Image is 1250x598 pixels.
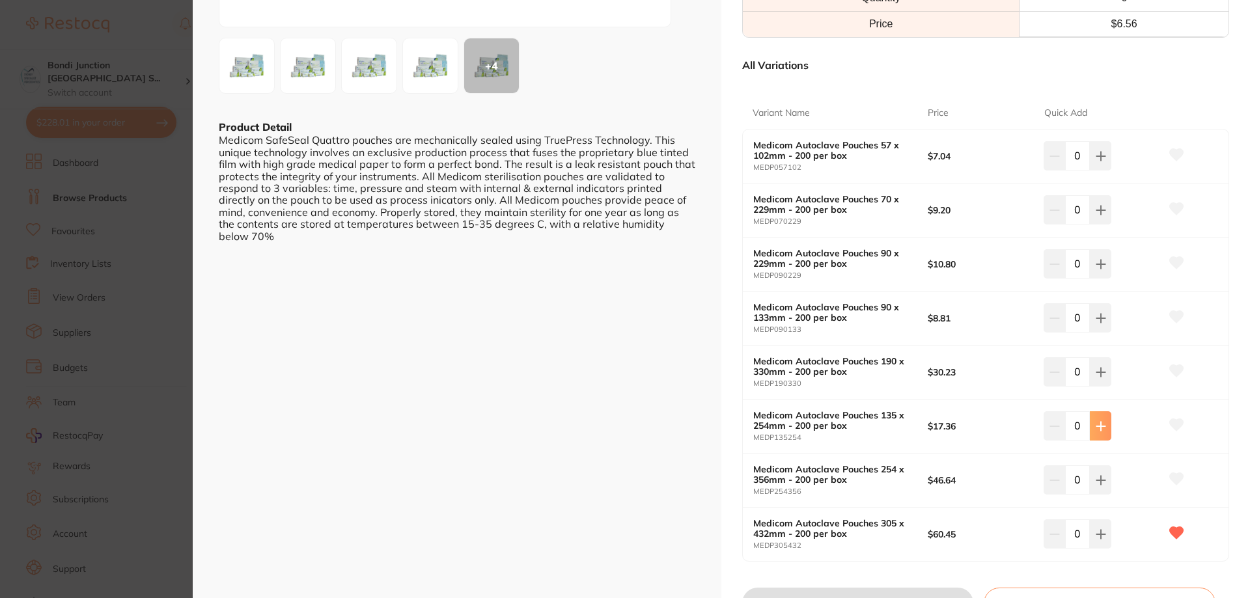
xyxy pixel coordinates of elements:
b: Medicom Autoclave Pouches 305 x 432mm - 200 per box [753,518,910,539]
b: Medicom Autoclave Pouches 57 x 102mm - 200 per box [753,140,910,161]
b: Medicom Autoclave Pouches 90 x 133mm - 200 per box [753,302,910,323]
b: $8.81 [928,313,1033,323]
small: MEDP057102 [753,163,928,172]
p: Price [928,107,949,120]
img: LWpwZy01ODIxMw [285,42,331,89]
b: Product Detail [219,120,292,133]
b: Medicom Autoclave Pouches 90 x 229mm - 200 per box [753,248,910,269]
small: MEDP190330 [753,379,928,388]
b: $60.45 [928,529,1033,539]
p: Quick Add [1044,107,1087,120]
b: Medicom Autoclave Pouches 135 x 254mm - 200 per box [753,410,910,431]
button: +4 [464,38,520,94]
small: MEDP254356 [753,487,928,496]
small: MEDP090133 [753,325,928,334]
small: MEDP135254 [753,433,928,442]
small: MEDP090229 [753,271,928,280]
div: Medicom SafeSeal Quattro pouches are mechanically sealed using TruePress Technology. This unique ... [219,134,695,242]
b: Medicom Autoclave Pouches 190 x 330mm - 200 per box [753,356,910,377]
b: $17.36 [928,421,1033,431]
p: All Variations [742,59,809,72]
img: LWpwZy01ODIxNA [346,42,393,89]
td: $ 6.56 [1020,11,1229,36]
div: + 4 [464,38,519,93]
b: $9.20 [928,205,1033,215]
p: Variant Name [753,107,810,120]
td: Price [743,11,1020,36]
img: LWpwZy01ODIxNg [407,42,454,89]
b: Medicom Autoclave Pouches 70 x 229mm - 200 per box [753,194,910,215]
b: $46.64 [928,475,1033,485]
b: Medicom Autoclave Pouches 254 x 356mm - 200 per box [753,464,910,485]
b: $7.04 [928,151,1033,161]
b: $30.23 [928,367,1033,377]
b: $10.80 [928,259,1033,269]
small: MEDP070229 [753,217,928,226]
small: MEDP305432 [753,541,928,550]
img: LWpwZy01ODIxMg [223,42,270,89]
